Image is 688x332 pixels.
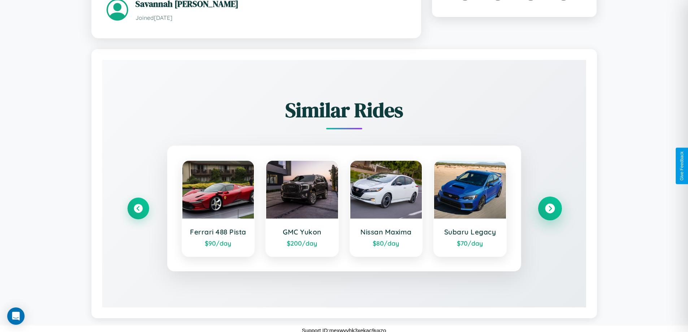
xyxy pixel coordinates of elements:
[190,239,247,247] div: $ 90 /day
[441,228,499,236] h3: Subaru Legacy
[433,160,507,257] a: Subaru Legacy$70/day
[182,160,255,257] a: Ferrari 488 Pista$90/day
[441,239,499,247] div: $ 70 /day
[265,160,339,257] a: GMC Yukon$200/day
[273,228,331,236] h3: GMC Yukon
[190,228,247,236] h3: Ferrari 488 Pista
[358,239,415,247] div: $ 80 /day
[350,160,423,257] a: Nissan Maxima$80/day
[127,96,561,124] h2: Similar Rides
[273,239,331,247] div: $ 200 /day
[135,13,406,23] p: Joined [DATE]
[358,228,415,236] h3: Nissan Maxima
[7,307,25,325] div: Open Intercom Messenger
[679,151,684,181] div: Give Feedback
